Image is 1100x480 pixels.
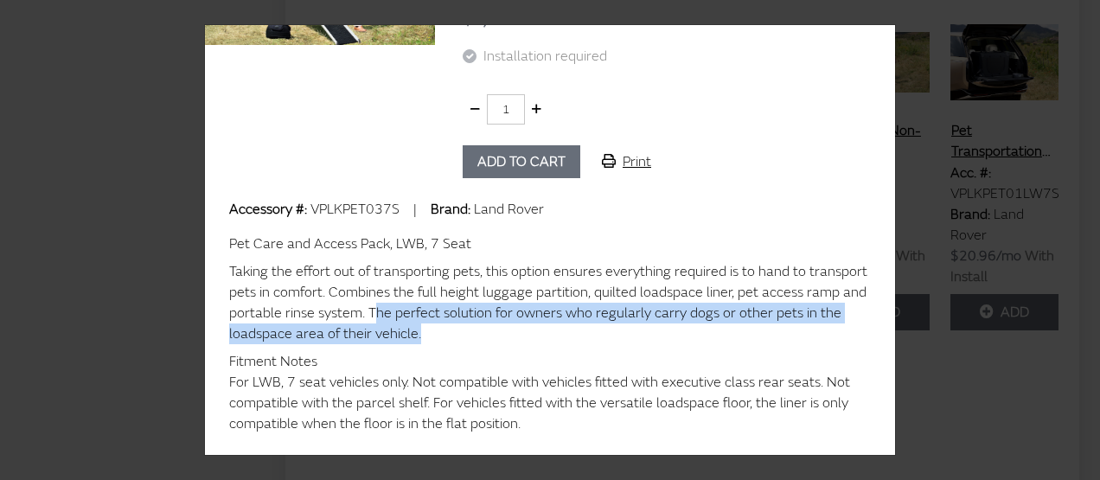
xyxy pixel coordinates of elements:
button: Add to cart [463,145,580,178]
label: Brand: [431,199,470,220]
button: Print [587,145,666,178]
div: Taking the effort out of transporting pets, this option ensures everything required is to hand to... [229,261,871,344]
span: Land Rover [474,201,544,218]
label: Accessory #: [229,199,307,220]
div: For LWB, 7 seat vehicles only. Not compatible with vehicles fitted with executive class rear seat... [229,372,871,434]
div: Pet Care and Access Pack, LWB, 7 Seat [229,234,871,254]
span: | [413,201,417,218]
label: Fitment Notes [229,351,317,372]
span: Installation required [483,48,607,65]
span: VPLKPET037S [310,201,400,218]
